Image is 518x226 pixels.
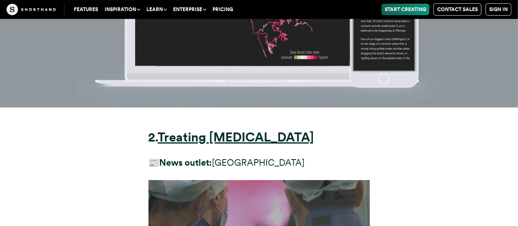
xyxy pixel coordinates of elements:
a: Pricing [209,4,236,15]
button: Inspiration [101,4,143,15]
a: Treating [MEDICAL_DATA] [158,130,314,145]
strong: 2. [148,130,158,145]
p: 📰 [GEOGRAPHIC_DATA] [148,155,370,170]
button: Learn [143,4,170,15]
strong: News outlet: [160,157,212,168]
a: Start Creating [381,4,429,15]
img: The Craft [7,4,56,15]
a: Features [71,4,101,15]
a: Contact Sales [434,3,481,16]
a: Sign in [486,3,511,16]
button: Enterprise [170,4,209,15]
